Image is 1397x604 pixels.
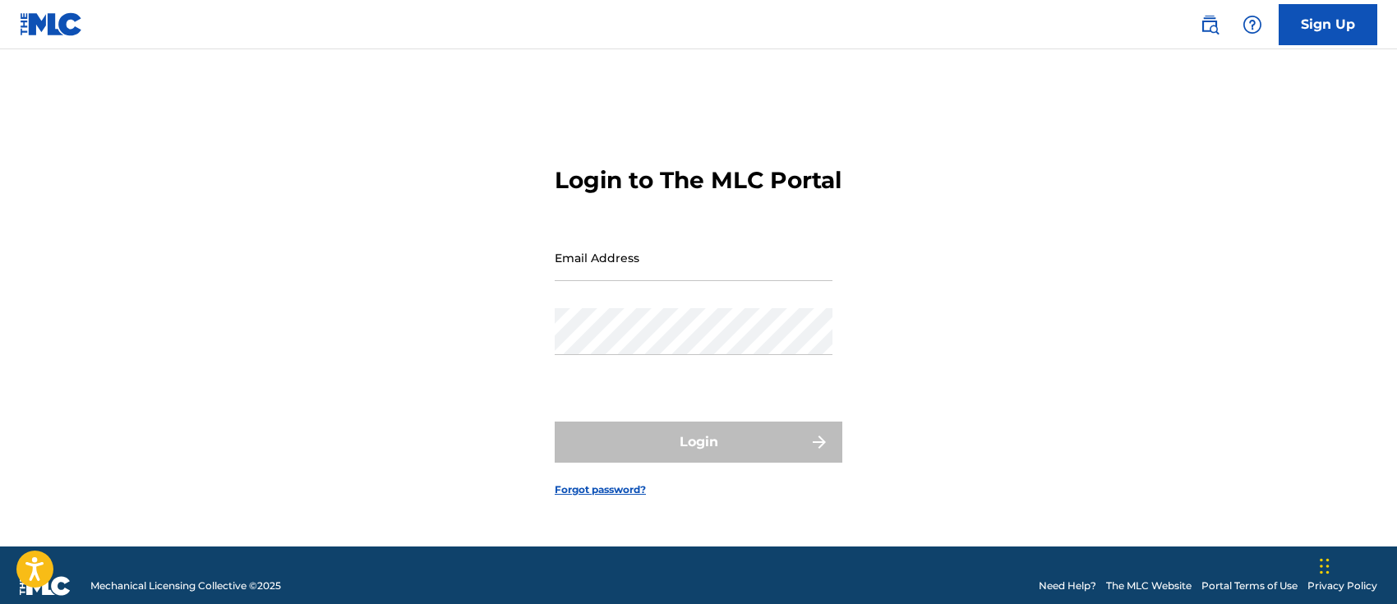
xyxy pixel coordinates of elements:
[20,12,83,36] img: MLC Logo
[1200,15,1219,35] img: search
[1193,8,1226,41] a: Public Search
[1106,579,1192,593] a: The MLC Website
[1243,15,1262,35] img: help
[20,576,71,596] img: logo
[1039,579,1096,593] a: Need Help?
[1315,525,1397,604] iframe: Chat Widget
[1201,579,1298,593] a: Portal Terms of Use
[555,166,841,195] h3: Login to The MLC Portal
[1320,542,1330,591] div: Drag
[1307,579,1377,593] a: Privacy Policy
[555,482,646,497] a: Forgot password?
[90,579,281,593] span: Mechanical Licensing Collective © 2025
[1279,4,1377,45] a: Sign Up
[1236,8,1269,41] div: Help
